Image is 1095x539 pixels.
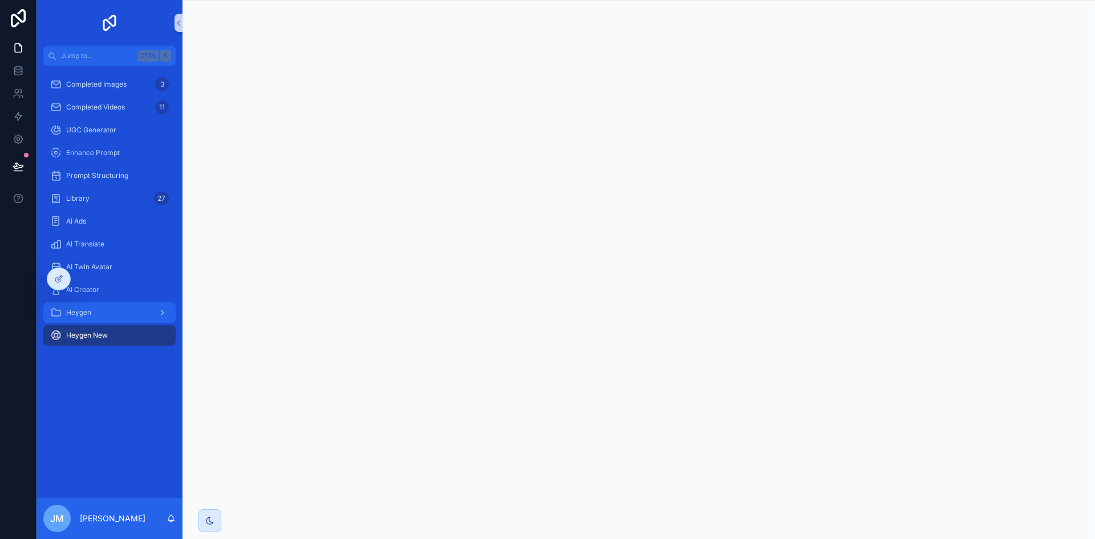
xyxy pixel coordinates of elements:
[43,165,176,186] a: Prompt Structuring
[43,143,176,163] a: Enhance Prompt
[155,100,169,114] div: 11
[138,50,159,62] span: Ctrl
[66,171,128,180] span: Prompt Structuring
[66,262,112,271] span: AI Twin Avatar
[43,74,176,95] a: Completed Images3
[43,234,176,254] a: AI Translate
[43,325,176,346] a: Heygen New
[161,51,170,60] span: K
[66,240,104,249] span: AI Translate
[36,66,182,360] div: scrollable content
[43,46,176,66] button: Jump to...CtrlK
[43,279,176,300] a: AI Creator
[43,211,176,232] a: AI Ads
[66,285,99,294] span: AI Creator
[100,14,119,32] img: App logo
[66,331,108,340] span: Heygen New
[66,217,86,226] span: AI Ads
[61,51,133,60] span: Jump to...
[155,78,169,91] div: 3
[43,97,176,117] a: Completed Videos11
[66,80,127,89] span: Completed Images
[43,302,176,323] a: Heygen
[43,257,176,277] a: AI Twin Avatar
[43,120,176,140] a: UGC Generator
[66,148,120,157] span: Enhance Prompt
[50,512,64,525] span: JM
[66,308,91,317] span: Heygen
[80,513,145,524] p: [PERSON_NAME]
[43,188,176,209] a: Library27
[66,194,90,203] span: Library
[66,103,125,112] span: Completed Videos
[154,192,169,205] div: 27
[66,125,116,135] span: UGC Generator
